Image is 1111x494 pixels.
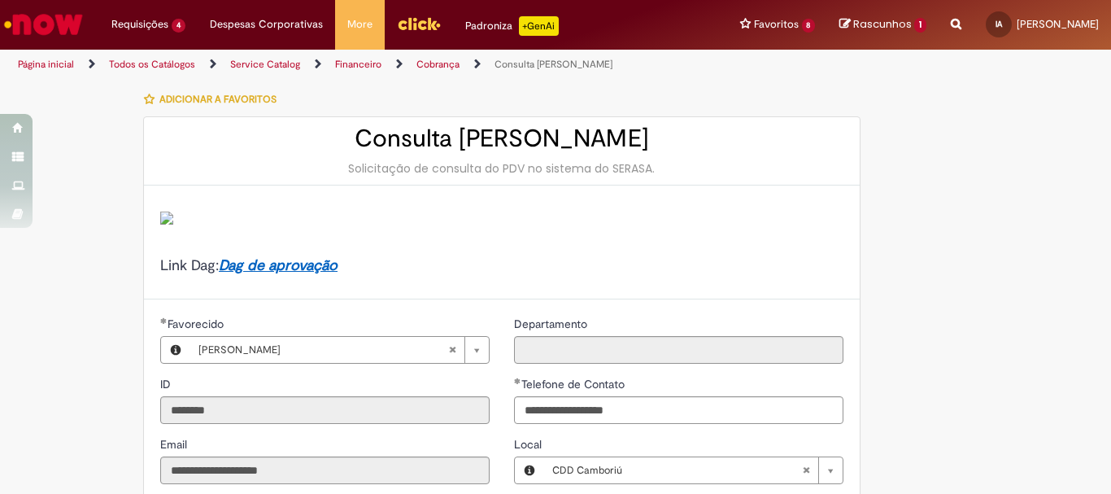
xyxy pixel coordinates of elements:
span: Rascunhos [853,16,912,32]
a: Financeiro [335,58,381,71]
span: Obrigatório Preenchido [160,317,168,324]
input: ID [160,396,490,424]
a: Service Catalog [230,58,300,71]
span: Somente leitura - ID [160,377,174,391]
label: Somente leitura - Departamento [514,316,590,332]
span: Favoritos [754,16,799,33]
span: Adicionar a Favoritos [159,93,277,106]
span: Obrigatório Preenchido [514,378,521,384]
h2: Consulta [PERSON_NAME] [160,125,843,152]
span: Somente leitura - Email [160,437,190,452]
h4: Link Dag: [160,258,843,274]
button: Adicionar a Favoritos [143,82,285,116]
a: Consulta [PERSON_NAME] [495,58,612,71]
button: Favorecido, Visualizar este registro Isabela Rocha Andre [161,337,190,363]
ul: Trilhas de página [12,50,729,80]
a: Todos os Catálogos [109,58,195,71]
div: Solicitação de consulta do PDV no sistema do SERASA. [160,160,843,177]
span: 1 [914,18,926,33]
span: More [347,16,373,33]
span: Somente leitura - Departamento [514,317,590,331]
img: click_logo_yellow_360x200.png [397,11,441,36]
button: Local, Visualizar este registro CDD Camboriú [515,457,544,483]
span: Necessários - Favorecido [168,317,227,331]
span: 8 [802,19,816,33]
span: [PERSON_NAME] [1017,17,1099,31]
span: Local [514,437,545,452]
span: Requisições [111,16,168,33]
label: Somente leitura - Email [160,436,190,452]
span: IA [996,19,1002,29]
input: Telefone de Contato [514,396,843,424]
input: Departamento [514,336,843,364]
a: CDD CamboriúLimpar campo Local [544,457,843,483]
a: [PERSON_NAME]Limpar campo Favorecido [190,337,489,363]
abbr: Limpar campo Favorecido [440,337,464,363]
p: +GenAi [519,16,559,36]
img: sys_attachment.do [160,212,173,225]
a: Cobrança [416,58,460,71]
label: Somente leitura - ID [160,376,174,392]
span: Despesas Corporativas [210,16,323,33]
input: Email [160,457,490,484]
div: Padroniza [465,16,559,36]
span: Telefone de Contato [521,377,628,391]
a: Página inicial [18,58,74,71]
abbr: Limpar campo Local [794,457,818,483]
span: CDD Camboriú [552,457,802,483]
span: 4 [172,19,185,33]
a: Dag de aprovação [219,256,338,275]
img: ServiceNow [2,8,85,41]
a: Rascunhos [839,17,926,33]
span: [PERSON_NAME] [198,337,448,363]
